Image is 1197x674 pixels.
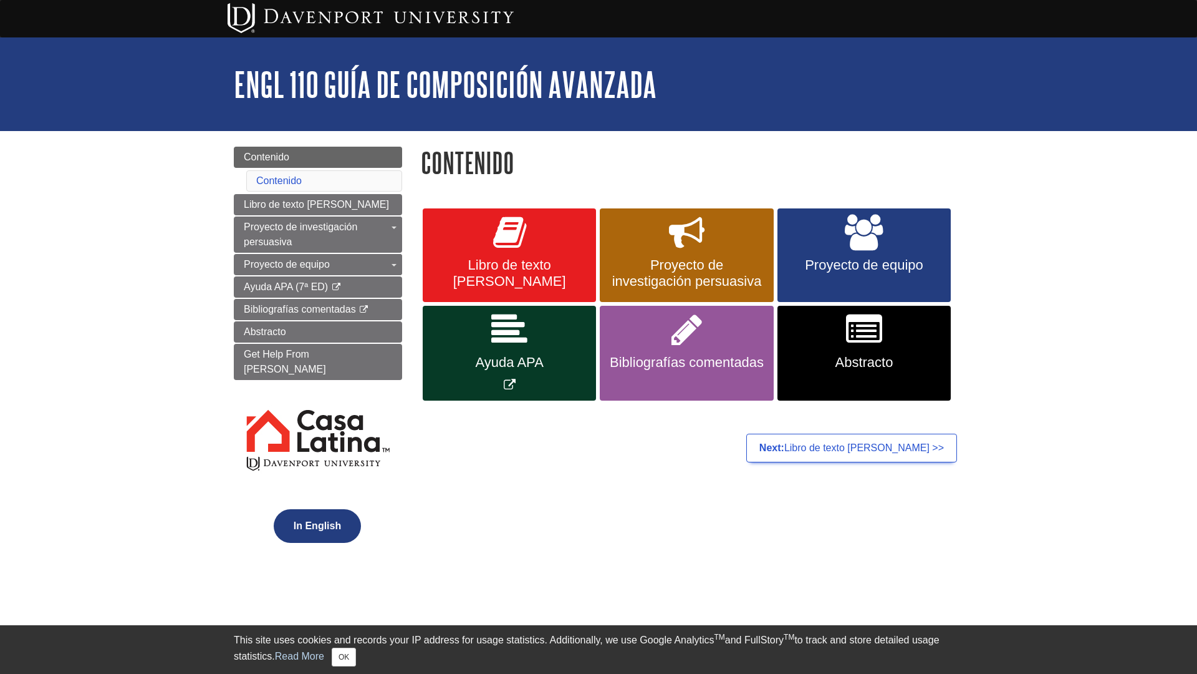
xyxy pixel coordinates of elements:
a: ENGL 110 Guía de composición avanzada [234,65,656,104]
span: Proyecto de investigación persuasiva [609,257,764,290]
span: Abstracto [787,354,941,371]
span: Ayuda APA [432,354,587,371]
span: Libro de texto [PERSON_NAME] [244,199,389,210]
span: Ayuda APA (7ª ED) [244,281,328,292]
i: This link opens in a new window [358,306,369,314]
a: Get Help From [PERSON_NAME] [234,344,402,380]
h1: Contenido [421,147,963,178]
span: Bibliografías comentadas [609,354,764,371]
a: Libro de texto [PERSON_NAME] [423,208,596,302]
a: Contenido [234,147,402,168]
span: Contenido [244,152,289,162]
a: Proyecto de equipo [234,254,402,275]
strong: Next: [759,442,784,453]
a: Bibliografías comentadas [234,299,402,320]
span: Bibliografías comentadas [244,304,356,315]
i: This link opens in a new window [331,283,342,291]
a: Proyecto de investigación persuasiva [234,217,402,253]
a: Ayuda APA (7ª ED) [234,276,402,298]
span: Libro de texto [PERSON_NAME] [432,257,587,290]
a: In English [271,520,364,531]
a: Libro de texto [PERSON_NAME] [234,194,402,215]
button: In English [274,509,361,543]
div: Guide Page Menu [234,147,402,564]
div: This site uses cookies and records your IP address for usage statistics. Additionally, we use Goo... [234,633,963,667]
a: Link opens in new window [423,306,596,401]
a: Proyecto de investigación persuasiva [600,208,773,302]
a: Contenido [256,175,302,186]
span: Proyecto de investigación persuasiva [244,222,357,247]
span: Get Help From [PERSON_NAME] [244,349,326,374]
a: Abstracto [234,321,402,343]
span: Proyecto de equipo [787,257,941,273]
a: Bibliografías comentadas [600,306,773,401]
img: Davenport University [228,3,514,33]
span: Abstracto [244,326,286,337]
a: Abstracto [777,306,951,401]
span: Proyecto de equipo [244,259,330,270]
a: Proyecto de equipo [777,208,951,302]
sup: TM [714,633,724,642]
button: Close [332,648,356,667]
a: Next:Libro de texto [PERSON_NAME] >> [746,434,957,462]
sup: TM [784,633,794,642]
a: Read More [275,651,324,662]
